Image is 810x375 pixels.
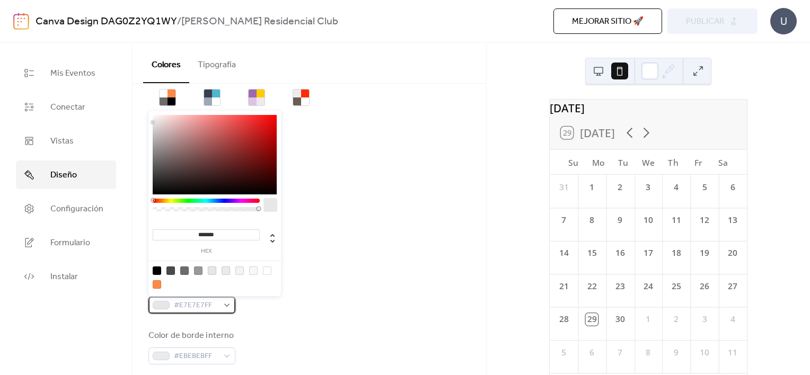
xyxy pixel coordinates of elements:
div: 11 [670,214,682,226]
div: rgb(243, 243, 243) [235,266,244,275]
button: Mejorar sitio 🚀 [553,8,662,34]
span: Instalar [50,271,78,283]
div: 31 [558,181,570,193]
button: Tipografía [189,43,244,82]
div: Th [661,150,685,175]
div: 7 [558,214,570,226]
div: 23 [614,280,626,292]
button: Colores [143,43,189,83]
div: 25 [670,280,682,292]
a: Mis Eventos [16,59,116,87]
div: 21 [558,280,570,292]
a: Conectar [16,93,116,121]
b: / [177,12,181,32]
div: rgb(108, 108, 108) [180,266,189,275]
a: Vistas [16,127,116,155]
div: 5 [698,181,710,193]
div: 16 [614,247,626,260]
a: Configuración [16,194,116,223]
div: 3 [698,313,710,325]
div: We [636,150,661,175]
span: Diseño [50,169,77,182]
div: Mo [586,150,611,175]
a: Canva Design DAG0Z2YQ1WY [36,12,177,32]
div: 18 [670,247,682,260]
div: rgb(74, 74, 74) [166,266,175,275]
div: 9 [614,214,626,226]
div: rgb(255, 137, 70) [153,280,161,289]
div: [DATE] [550,100,747,116]
div: 6 [586,346,598,359]
span: #E7E7E7FF [174,299,218,312]
div: 11 [726,346,738,359]
div: 4 [726,313,738,325]
div: 4 [670,181,682,193]
img: logo [13,13,29,30]
div: 2 [614,181,626,193]
span: Formulario [50,237,90,249]
div: 10 [698,346,710,359]
div: 26 [698,280,710,292]
a: Instalar [16,262,116,291]
div: Fr [686,150,711,175]
b: [PERSON_NAME] Residencial Club [181,12,338,32]
div: 1 [642,313,654,325]
div: 30 [614,313,626,325]
div: 5 [558,346,570,359]
div: 9 [670,346,682,359]
div: 20 [726,247,738,260]
div: rgb(153, 153, 153) [194,266,202,275]
div: rgb(248, 248, 248) [249,266,258,275]
div: rgb(235, 235, 235) [222,266,230,275]
div: rgb(0, 0, 0) [153,266,161,275]
div: 29 [586,313,598,325]
span: Mis Eventos [50,67,95,80]
div: 17 [642,247,654,260]
div: Color de borde interno [148,329,234,342]
div: 8 [642,346,654,359]
div: 27 [726,280,738,292]
div: rgb(255, 255, 255) [263,266,271,275]
div: U [770,8,797,34]
div: 14 [558,247,570,260]
a: Diseño [16,160,116,189]
div: Tu [611,150,636,175]
div: 8 [586,214,598,226]
a: Formulario [16,228,116,257]
div: 13 [726,214,738,226]
div: 19 [698,247,710,260]
label: hex [153,248,260,254]
div: 22 [586,280,598,292]
div: 12 [698,214,710,226]
div: 6 [726,181,738,193]
span: Vistas [50,135,74,148]
div: 3 [642,181,654,193]
span: Conectar [50,101,85,114]
span: #EBEBEBFF [174,350,218,363]
div: 24 [642,280,654,292]
div: 10 [642,214,654,226]
div: 7 [614,346,626,359]
div: 2 [670,313,682,325]
div: Su [561,150,586,175]
div: 15 [586,247,598,260]
div: rgb(231, 231, 231) [208,266,216,275]
div: Sa [711,150,736,175]
div: 28 [558,313,570,325]
div: 1 [586,181,598,193]
span: Mejorar sitio 🚀 [572,15,644,28]
span: Configuración [50,203,103,216]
